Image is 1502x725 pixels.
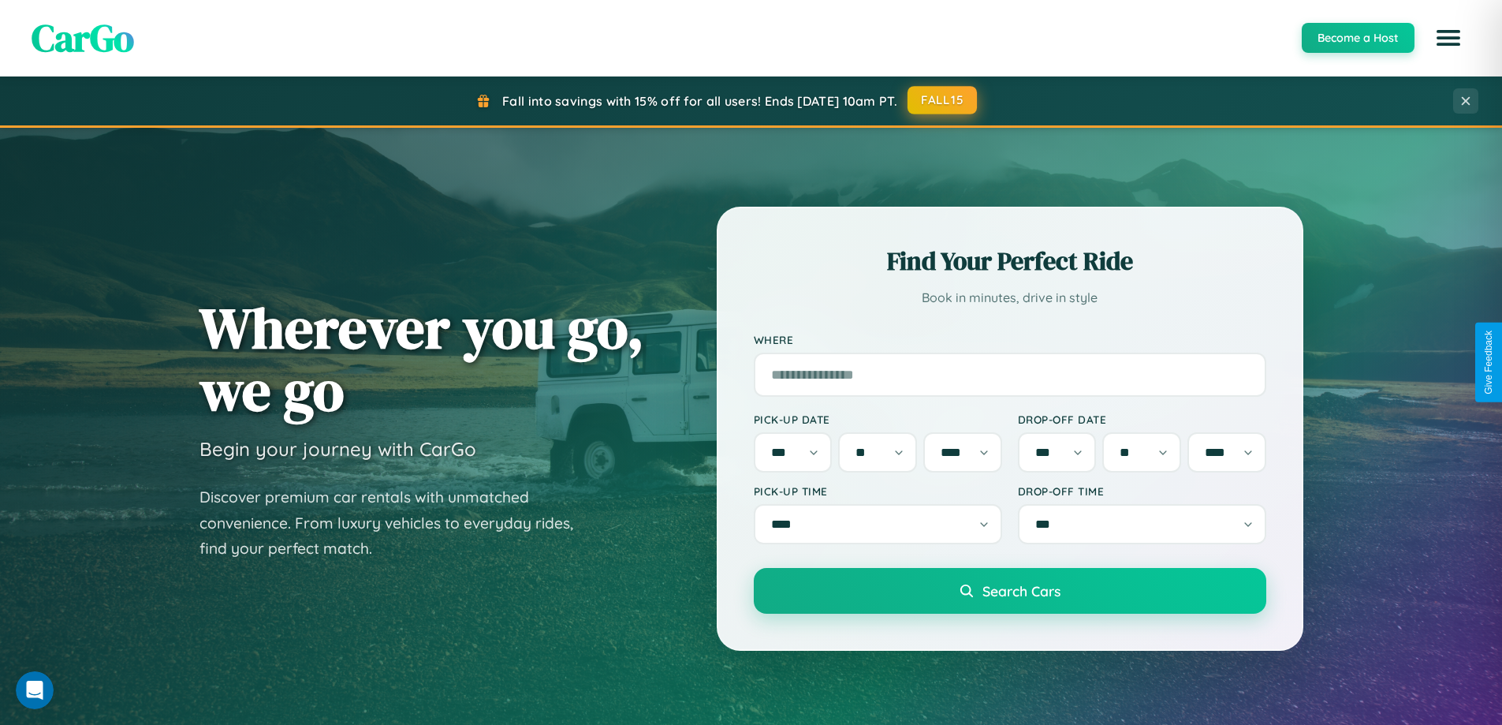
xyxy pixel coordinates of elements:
[982,582,1060,600] span: Search Cars
[1302,23,1414,53] button: Become a Host
[32,12,134,64] span: CarGo
[908,86,977,114] button: FALL15
[754,568,1266,614] button: Search Cars
[1018,484,1266,498] label: Drop-off Time
[1426,16,1470,60] button: Open menu
[199,297,644,421] h1: Wherever you go, we go
[754,286,1266,309] p: Book in minutes, drive in style
[502,93,897,109] span: Fall into savings with 15% off for all users! Ends [DATE] 10am PT.
[16,671,54,709] iframe: Intercom live chat
[1018,413,1266,426] label: Drop-off Date
[754,484,1002,498] label: Pick-up Time
[754,413,1002,426] label: Pick-up Date
[199,484,594,562] p: Discover premium car rentals with unmatched convenience. From luxury vehicles to everyday rides, ...
[1483,331,1494,394] div: Give Feedback
[199,437,476,461] h3: Begin your journey with CarGo
[754,244,1266,278] h2: Find Your Perfect Ride
[754,333,1266,346] label: Where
